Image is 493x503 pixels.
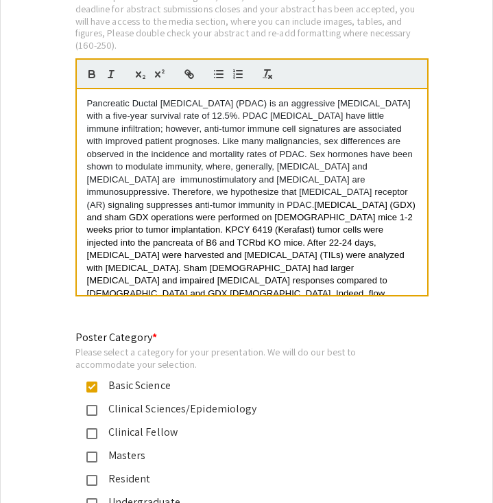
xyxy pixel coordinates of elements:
div: Resident [97,471,385,487]
iframe: Chat [10,441,58,493]
span: [MEDICAL_DATA] (GDX) and sham GDX operations were performed on [DEMOGRAPHIC_DATA] mice 1-2 weeks ... [87,200,418,387]
mat-label: Poster Category [75,330,158,344]
div: Please select a category for your presentation. We will do our best to accommodate your selection. [75,346,396,370]
div: Basic Science [97,377,385,394]
div: Clinical Sciences/Epidemiology [97,401,385,417]
div: Clinical Fellow [97,424,385,441]
p: Pancreatic Ductal [MEDICAL_DATA] (PDAC) is an aggressive [MEDICAL_DATA] with a five-year survival... [87,97,417,490]
div: Masters [97,447,385,464]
